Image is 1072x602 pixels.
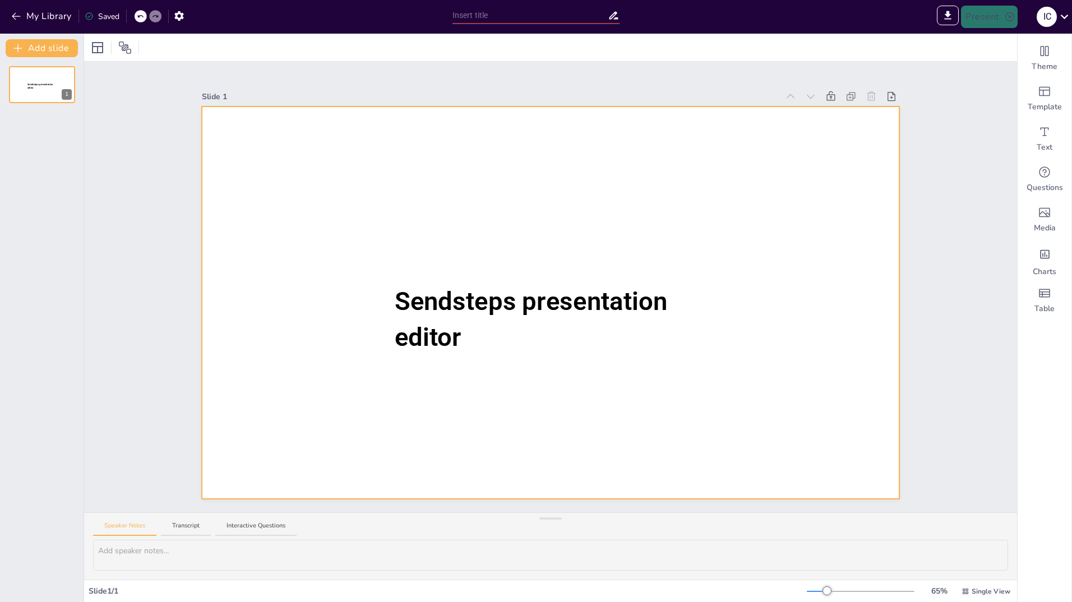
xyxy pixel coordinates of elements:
span: Position [118,41,132,54]
span: Single View [972,586,1010,596]
button: Interactive Questions [215,521,297,536]
div: Slide 1 / 1 [89,585,807,597]
button: Add slide [6,39,78,57]
button: Transcript [161,521,211,536]
div: Layout [89,39,107,57]
div: Slide 1 [202,91,778,103]
div: Saved [85,11,119,22]
button: Speaker Notes [93,521,156,536]
div: 1 [62,89,72,100]
div: Add images, graphics, shapes or video [1018,200,1071,240]
input: Insert title [452,7,608,24]
button: My Library [8,7,76,25]
span: Theme [1032,61,1057,72]
div: I C [1037,7,1057,27]
div: Add ready made slides [1018,78,1071,119]
span: Table [1034,303,1055,314]
div: Add charts and graphs [1018,240,1071,280]
span: Template [1028,101,1062,113]
div: Add a table [1018,280,1071,321]
div: Change the overall theme [1018,38,1071,78]
div: Get real-time input from your audience [1018,159,1071,200]
span: Charts [1033,266,1056,277]
button: Present [961,6,1017,28]
span: Sendsteps presentation editor [394,286,667,351]
span: Sendsteps presentation editor [27,83,53,89]
span: Questions [1027,182,1063,193]
div: Add text boxes [1018,119,1071,159]
span: Text [1037,142,1052,153]
span: Export to PowerPoint [937,6,959,28]
div: 65 % [926,585,953,597]
span: Media [1034,223,1056,234]
button: I C [1037,6,1057,28]
div: 1 [9,66,75,103]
